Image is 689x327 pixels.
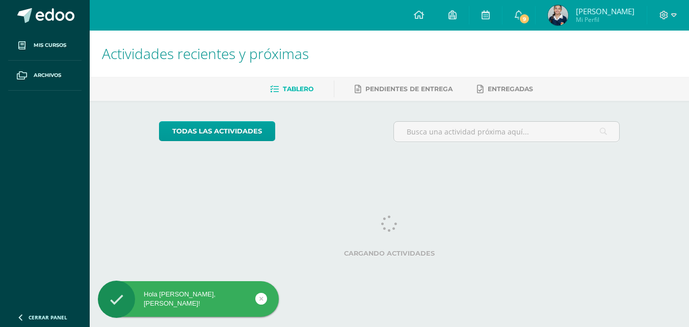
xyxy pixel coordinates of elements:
[159,250,620,257] label: Cargando actividades
[355,81,453,97] a: Pendientes de entrega
[8,61,82,91] a: Archivos
[29,314,67,321] span: Cerrar panel
[488,85,533,93] span: Entregadas
[365,85,453,93] span: Pendientes de entrega
[34,41,66,49] span: Mis cursos
[576,15,634,24] span: Mi Perfil
[283,85,313,93] span: Tablero
[576,6,634,16] span: [PERSON_NAME]
[159,121,275,141] a: todas las Actividades
[98,290,279,308] div: Hola [PERSON_NAME], [PERSON_NAME]!
[394,122,620,142] input: Busca una actividad próxima aquí...
[270,81,313,97] a: Tablero
[34,71,61,79] span: Archivos
[477,81,533,97] a: Entregadas
[8,31,82,61] a: Mis cursos
[102,44,309,63] span: Actividades recientes y próximas
[548,5,568,25] img: 6e794dba2c0cccf4710b960d403deed3.png
[519,13,530,24] span: 9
